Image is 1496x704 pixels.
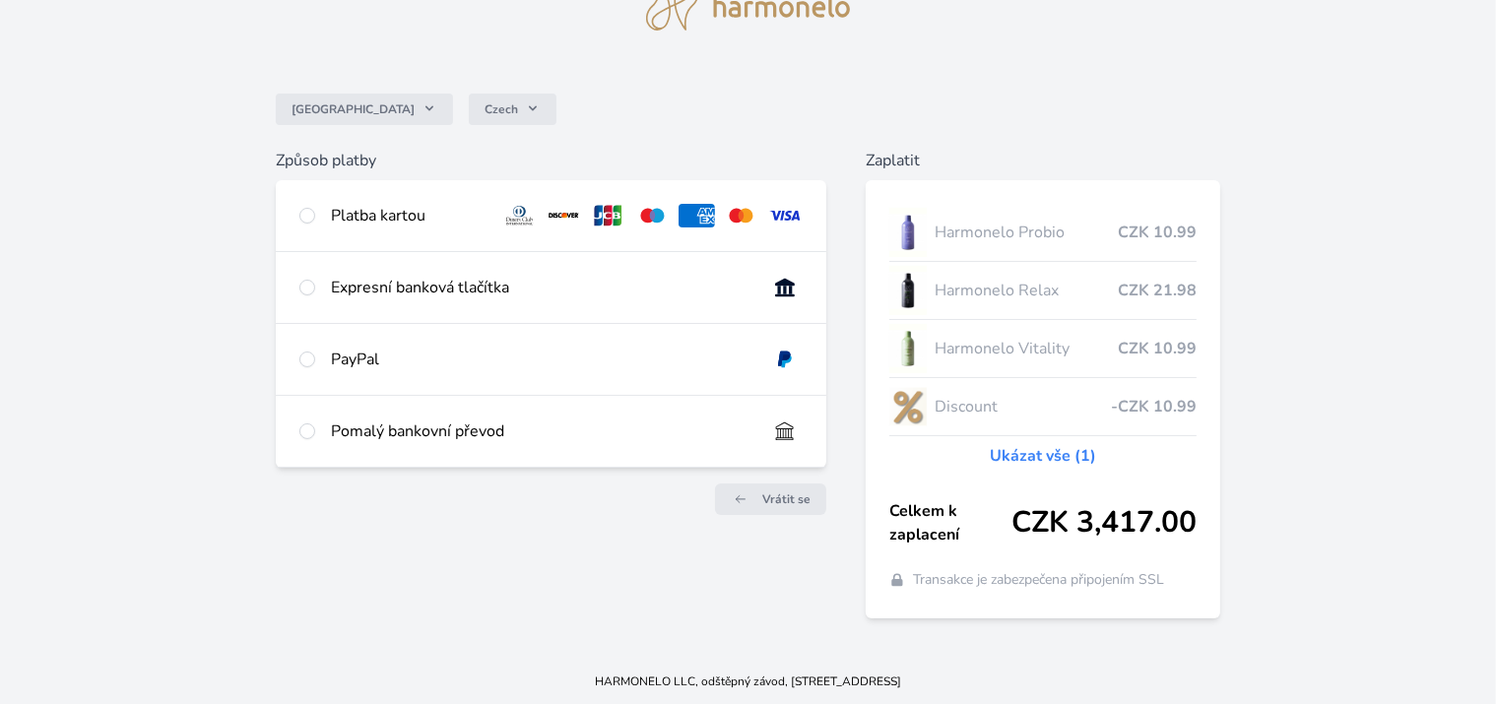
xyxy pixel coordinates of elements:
[913,570,1164,590] span: Transakce je zabezpečena připojením SSL
[331,204,486,227] div: Platba kartou
[501,204,538,227] img: diners.svg
[331,419,751,443] div: Pomalý bankovní převod
[546,204,582,227] img: discover.svg
[679,204,715,227] img: amex.svg
[762,491,811,507] span: Vrátit se
[331,276,751,299] div: Expresní banková tlačítka
[715,483,826,515] a: Vrátit se
[331,348,751,371] div: PayPal
[1011,505,1197,541] span: CZK 3,417.00
[767,348,804,371] img: paypal.svg
[889,324,927,373] img: CLEAN_VITALITY_se_stinem_x-lo.jpg
[767,419,804,443] img: bankTransfer_IBAN.svg
[1118,221,1197,244] span: CZK 10.99
[634,204,671,227] img: maestro.svg
[276,149,827,172] h6: Způsob platby
[990,444,1096,468] a: Ukázat vše (1)
[485,101,518,117] span: Czech
[767,204,804,227] img: visa.svg
[1111,395,1197,418] span: -CZK 10.99
[469,94,556,125] button: Czech
[276,94,453,125] button: [GEOGRAPHIC_DATA]
[590,204,626,227] img: jcb.svg
[889,499,1011,546] span: Celkem k zaplacení
[935,221,1118,244] span: Harmonelo Probio
[1118,337,1197,360] span: CZK 10.99
[889,266,927,315] img: CLEAN_RELAX_se_stinem_x-lo.jpg
[889,208,927,257] img: CLEAN_PROBIO_se_stinem_x-lo.jpg
[292,101,415,117] span: [GEOGRAPHIC_DATA]
[723,204,759,227] img: mc.svg
[935,337,1118,360] span: Harmonelo Vitality
[866,149,1220,172] h6: Zaplatit
[767,276,804,299] img: onlineBanking_CZ.svg
[1118,279,1197,302] span: CZK 21.98
[935,279,1118,302] span: Harmonelo Relax
[889,382,927,431] img: discount-lo.png
[935,395,1111,418] span: Discount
